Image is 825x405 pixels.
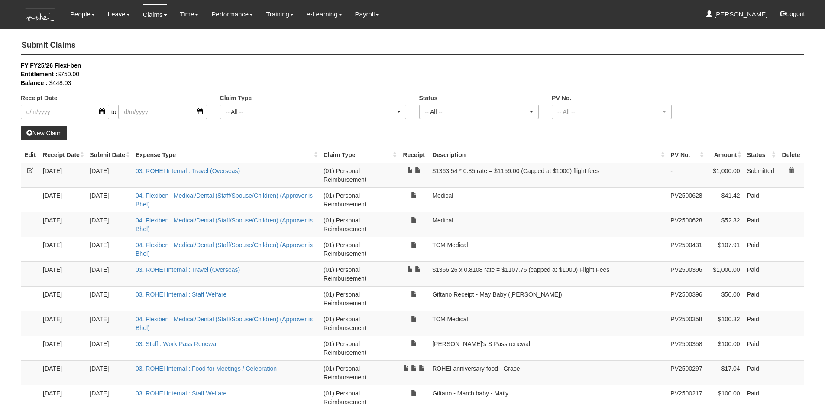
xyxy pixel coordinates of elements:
[86,360,132,385] td: [DATE]
[320,311,399,336] td: (01) Personal Reimbursement
[399,147,429,163] th: Receipt
[667,237,705,261] td: PV2500431
[744,187,778,212] td: Paid
[211,4,253,24] a: Performance
[39,147,86,163] th: Receipt Date : activate to sort column ascending
[429,237,667,261] td: TCM Medical
[39,261,86,286] td: [DATE]
[220,105,406,119] button: -- All --
[744,360,778,385] td: Paid
[419,94,438,102] label: Status
[429,311,667,336] td: TCM Medical
[320,360,399,385] td: (01) Personal Reimbursement
[744,336,778,360] td: Paid
[136,291,226,298] a: 03. ROHEI Internal : Staff Welfare
[706,286,744,311] td: $50.00
[667,336,705,360] td: PV2500358
[118,105,207,119] input: d/m/yyyy
[706,360,744,385] td: $17.04
[706,212,744,237] td: $52.32
[136,365,277,372] a: 03. ROHEI Internal : Food for Meetings / Celebration
[429,147,667,163] th: Description : activate to sort column ascending
[667,360,705,385] td: PV2500297
[429,212,667,237] td: Medical
[39,336,86,360] td: [DATE]
[180,4,199,24] a: Time
[552,94,571,102] label: PV No.
[21,70,792,78] div: $750.00
[667,261,705,286] td: PV2500396
[49,79,71,86] span: $448.03
[136,242,313,257] a: 04. Flexiben : Medical/Dental (Staff/Spouse/Children) (Approver is Bhel)
[86,336,132,360] td: [DATE]
[557,108,661,116] div: -- All --
[86,261,132,286] td: [DATE]
[706,4,768,24] a: [PERSON_NAME]
[667,286,705,311] td: PV2500396
[108,4,130,24] a: Leave
[39,360,86,385] td: [DATE]
[86,286,132,311] td: [DATE]
[39,286,86,311] td: [DATE]
[132,147,320,163] th: Expense Type : activate to sort column ascending
[667,147,705,163] th: PV No. : activate to sort column ascending
[39,237,86,261] td: [DATE]
[320,187,399,212] td: (01) Personal Reimbursement
[86,147,132,163] th: Submit Date : activate to sort column ascending
[86,187,132,212] td: [DATE]
[429,286,667,311] td: Giftano Receipt - May Baby ([PERSON_NAME])
[136,192,313,208] a: 04. Flexiben : Medical/Dental (Staff/Spouse/Children) (Approver is Bhel)
[744,261,778,286] td: Paid
[21,105,109,119] input: d/m/yyyy
[429,187,667,212] td: Medical
[744,286,778,311] td: Paid
[86,212,132,237] td: [DATE]
[86,163,132,187] td: [DATE]
[86,237,132,261] td: [DATE]
[706,336,744,360] td: $100.00
[136,167,240,174] a: 03. ROHEI Internal : Travel (Overseas)
[220,94,252,102] label: Claim Type
[355,4,379,24] a: Payroll
[419,105,539,119] button: -- All --
[39,212,86,237] td: [DATE]
[21,126,68,140] a: New Claim
[21,79,48,86] b: Balance :
[136,217,313,232] a: 04. Flexiben : Medical/Dental (Staff/Spouse/Children) (Approver is Bhel)
[21,71,58,78] b: Entitlement :
[226,108,395,116] div: -- All --
[744,212,778,237] td: Paid
[136,390,226,397] a: 03. ROHEI Internal : Staff Welfare
[320,237,399,261] td: (01) Personal Reimbursement
[706,261,744,286] td: $1,000.00
[744,163,778,187] td: Submitted
[744,237,778,261] td: Paid
[21,62,81,69] b: FY FY25/26 Flexi-ben
[21,94,58,102] label: Receipt Date
[39,187,86,212] td: [DATE]
[21,37,805,55] h4: Submit Claims
[39,311,86,336] td: [DATE]
[320,147,399,163] th: Claim Type : activate to sort column ascending
[667,212,705,237] td: PV2500628
[667,163,705,187] td: -
[320,286,399,311] td: (01) Personal Reimbursement
[667,311,705,336] td: PV2500358
[136,316,313,331] a: 04. Flexiben : Medical/Dental (Staff/Spouse/Children) (Approver is Bhel)
[70,4,95,24] a: People
[706,311,744,336] td: $100.32
[429,261,667,286] td: $1366.26 x 0.8108 rate = $1107.76 (capped at $1000) Flight Fees
[778,147,805,163] th: Delete
[136,340,217,347] a: 03. Staff : Work Pass Renewal
[320,212,399,237] td: (01) Personal Reimbursement
[136,266,240,273] a: 03. ROHEI Internal : Travel (Overseas)
[429,163,667,187] td: $1363.54 * 0.85 rate = $1159.00 (Capped at $1000) flight fees
[706,147,744,163] th: Amount : activate to sort column ascending
[744,147,778,163] th: Status : activate to sort column ascending
[320,336,399,360] td: (01) Personal Reimbursement
[744,311,778,336] td: Paid
[706,187,744,212] td: $41.42
[21,147,39,163] th: Edit
[109,105,119,119] span: to
[39,163,86,187] td: [DATE]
